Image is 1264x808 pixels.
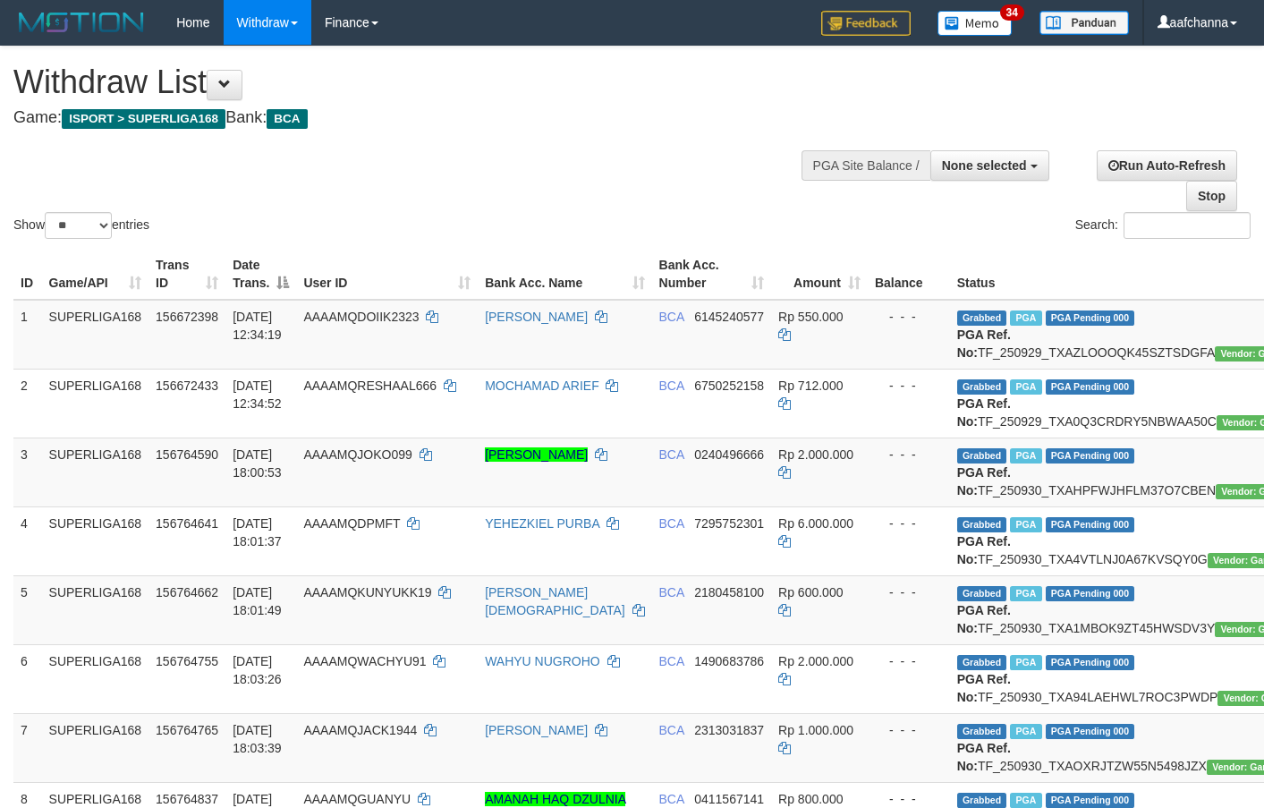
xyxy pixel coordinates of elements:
div: - - - [875,377,943,395]
span: Grabbed [957,517,1007,532]
span: [DATE] 12:34:19 [233,310,282,342]
span: BCA [659,310,684,324]
span: Copy 2180458100 to clipboard [694,585,764,600]
span: [DATE] 18:00:53 [233,447,282,480]
div: - - - [875,446,943,464]
span: Copy 2313031837 to clipboard [694,723,764,737]
span: PGA Pending [1046,379,1135,395]
span: Rp 712.000 [778,378,843,393]
div: - - - [875,308,943,326]
td: 3 [13,438,42,506]
b: PGA Ref. No: [957,603,1011,635]
span: 34 [1000,4,1024,21]
span: AAAAMQDPMFT [303,516,400,531]
span: PGA Pending [1046,586,1135,601]
span: BCA [267,109,307,129]
th: Amount: activate to sort column ascending [771,249,868,300]
a: YEHEZKIEL PURBA [485,516,599,531]
span: AAAAMQGUANYU [303,792,411,806]
span: Rp 600.000 [778,585,843,600]
td: 2 [13,369,42,438]
span: Grabbed [957,793,1007,808]
div: - - - [875,721,943,739]
span: PGA Pending [1046,448,1135,464]
span: PGA Pending [1046,793,1135,808]
div: - - - [875,790,943,808]
a: [PERSON_NAME][DEMOGRAPHIC_DATA] [485,585,625,617]
span: Copy 1490683786 to clipboard [694,654,764,668]
span: BCA [659,516,684,531]
span: Rp 800.000 [778,792,843,806]
a: [PERSON_NAME] [485,447,588,462]
td: 4 [13,506,42,575]
span: BCA [659,654,684,668]
span: ISPORT > SUPERLIGA168 [62,109,225,129]
a: [PERSON_NAME] [485,723,588,737]
span: 156672398 [156,310,218,324]
a: MOCHAMAD ARIEF [485,378,599,393]
div: - - - [875,583,943,601]
span: Grabbed [957,724,1007,739]
span: Marked by aafsoycanthlai [1010,379,1041,395]
b: PGA Ref. No: [957,396,1011,429]
span: Copy 0411567141 to clipboard [694,792,764,806]
span: Copy 6145240577 to clipboard [694,310,764,324]
span: Rp 550.000 [778,310,843,324]
span: 156672433 [156,378,218,393]
span: AAAAMQJOKO099 [303,447,411,462]
span: Grabbed [957,586,1007,601]
span: Marked by aafsoycanthlai [1010,448,1041,464]
td: SUPERLIGA168 [42,300,149,370]
b: PGA Ref. No: [957,327,1011,360]
span: 156764641 [156,516,218,531]
th: Date Trans.: activate to sort column descending [225,249,296,300]
span: 156764837 [156,792,218,806]
a: [PERSON_NAME] [485,310,588,324]
span: Grabbed [957,379,1007,395]
a: WAHYU NUGROHO [485,654,600,668]
input: Search: [1124,212,1251,239]
span: [DATE] 18:03:39 [233,723,282,755]
span: Marked by aafsoycanthlai [1010,310,1041,326]
a: Stop [1186,181,1237,211]
span: [DATE] 18:01:37 [233,516,282,549]
span: Copy 7295752301 to clipboard [694,516,764,531]
img: panduan.png [1039,11,1129,35]
td: SUPERLIGA168 [42,713,149,782]
span: 156764755 [156,654,218,668]
td: SUPERLIGA168 [42,438,149,506]
span: [DATE] 18:03:26 [233,654,282,686]
span: PGA Pending [1046,517,1135,532]
label: Show entries [13,212,149,239]
span: 156764765 [156,723,218,737]
span: Grabbed [957,310,1007,326]
div: - - - [875,515,943,532]
span: PGA Pending [1046,724,1135,739]
th: ID [13,249,42,300]
span: Marked by aafsoycanthlai [1010,586,1041,601]
img: Button%20Memo.svg [937,11,1013,36]
span: None selected [942,158,1027,173]
span: 156764662 [156,585,218,600]
div: PGA Site Balance / [802,150,930,181]
span: Marked by aafsoycanthlai [1010,724,1041,739]
td: SUPERLIGA168 [42,369,149,438]
span: BCA [659,792,684,806]
h4: Game: Bank: [13,109,825,127]
span: Marked by aafsoycanthlai [1010,517,1041,532]
b: PGA Ref. No: [957,741,1011,773]
td: SUPERLIGA168 [42,506,149,575]
button: None selected [930,150,1049,181]
th: Game/API: activate to sort column ascending [42,249,149,300]
span: [DATE] 18:01:49 [233,585,282,617]
span: PGA Pending [1046,310,1135,326]
span: Copy 6750252158 to clipboard [694,378,764,393]
img: MOTION_logo.png [13,9,149,36]
span: Copy 0240496666 to clipboard [694,447,764,462]
b: PGA Ref. No: [957,672,1011,704]
a: AMANAH HAQ DZULNIA [485,792,625,806]
span: 156764590 [156,447,218,462]
span: Marked by aafsoycanthlai [1010,793,1041,808]
span: BCA [659,723,684,737]
td: 7 [13,713,42,782]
